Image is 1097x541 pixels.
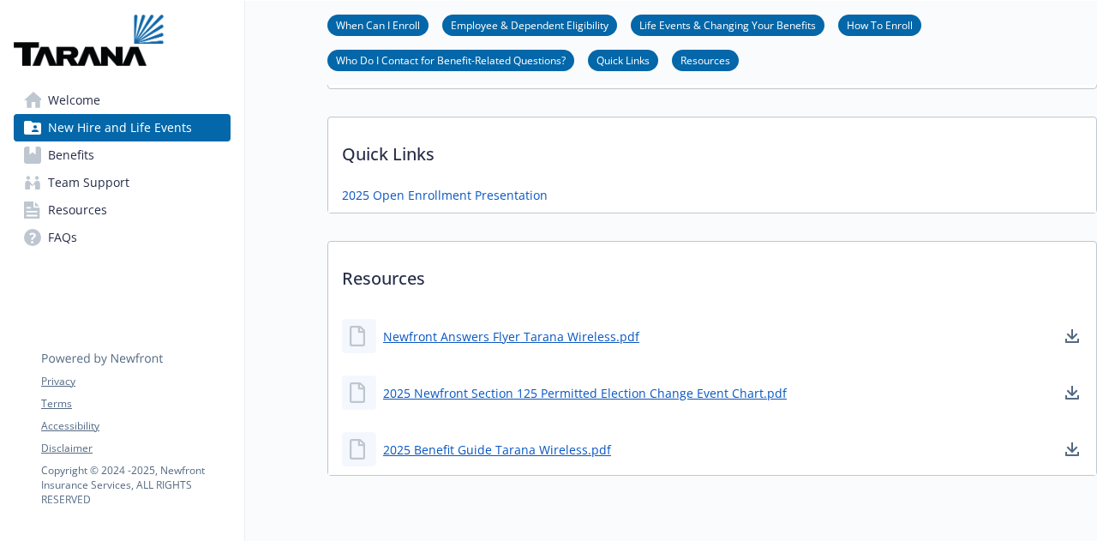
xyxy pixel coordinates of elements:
[631,16,824,33] a: Life Events & Changing Your Benefits
[1062,382,1082,403] a: download document
[48,169,129,196] span: Team Support
[1062,439,1082,460] a: download document
[14,114,231,141] a: New Hire and Life Events
[14,196,231,224] a: Resources
[383,441,611,459] a: 2025 Benefit Guide Tarana Wireless.pdf
[14,169,231,196] a: Team Support
[48,114,192,141] span: New Hire and Life Events
[48,196,107,224] span: Resources
[41,441,230,456] a: Disclaimer
[14,141,231,169] a: Benefits
[672,51,739,68] a: Resources
[14,224,231,251] a: FAQs
[342,186,548,204] a: 2025 Open Enrollment Presentation
[442,16,617,33] a: Employee & Dependent Eligibility
[41,463,230,507] p: Copyright © 2024 - 2025 , Newfront Insurance Services, ALL RIGHTS RESERVED
[327,16,429,33] a: When Can I Enroll
[588,51,658,68] a: Quick Links
[327,51,574,68] a: Who Do I Contact for Benefit-Related Questions?
[41,374,230,389] a: Privacy
[383,384,787,402] a: 2025 Newfront Section 125 Permitted Election Change Event Chart.pdf
[328,117,1096,181] p: Quick Links
[41,418,230,434] a: Accessibility
[48,87,100,114] span: Welcome
[1062,326,1082,346] a: download document
[383,328,639,346] a: Newfront Answers Flyer Tarana Wireless.pdf
[41,396,230,412] a: Terms
[838,16,921,33] a: How To Enroll
[48,141,94,169] span: Benefits
[328,242,1096,305] p: Resources
[14,87,231,114] a: Welcome
[48,224,77,251] span: FAQs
